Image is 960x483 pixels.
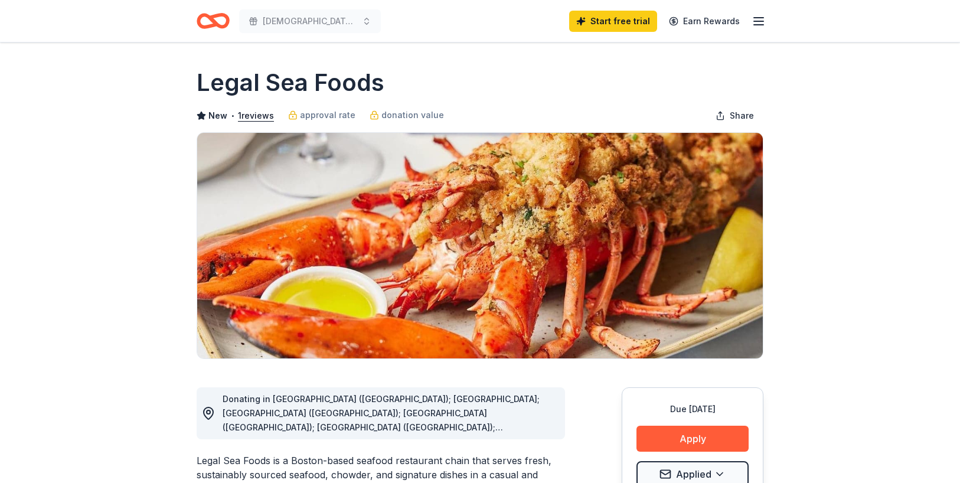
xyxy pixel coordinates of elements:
span: Share [730,109,754,123]
a: Start free trial [569,11,657,32]
h1: Legal Sea Foods [197,66,384,99]
span: Donating in [GEOGRAPHIC_DATA] ([GEOGRAPHIC_DATA]); [GEOGRAPHIC_DATA]; [GEOGRAPHIC_DATA] ([GEOGRAP... [223,394,540,446]
img: Image for Legal Sea Foods [197,133,763,358]
a: Earn Rewards [662,11,747,32]
div: Due [DATE] [636,402,749,416]
span: approval rate [300,108,355,122]
span: New [208,109,227,123]
span: [DEMOGRAPHIC_DATA] Lights - A Red Carpet Affair [263,14,357,28]
a: approval rate [288,108,355,122]
button: Share [706,104,763,128]
span: Applied [676,466,711,482]
span: donation value [381,108,444,122]
button: [DEMOGRAPHIC_DATA] Lights - A Red Carpet Affair [239,9,381,33]
a: Home [197,7,230,35]
a: donation value [370,108,444,122]
button: Apply [636,426,749,452]
span: • [231,111,235,120]
button: 1reviews [238,109,274,123]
